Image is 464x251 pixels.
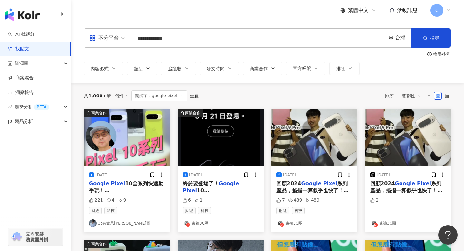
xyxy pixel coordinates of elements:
[89,35,96,41] span: appstore
[185,110,200,116] div: 商業合作
[370,180,395,186] span: 回顧2024
[89,197,103,204] div: 221
[91,241,107,247] div: 商業合作
[385,91,425,101] div: 排序：
[276,219,352,227] a: KOL Avatar束褲3C團
[183,180,219,186] span: 終於要登場了！
[370,180,442,201] span: 系列產品，掐指一算似乎也快了！ @
[348,7,369,14] span: 繁體中文
[8,31,35,38] a: searchAI 找網紅
[84,109,170,166] button: 商業合作
[91,66,109,71] span: 內容形式
[89,219,165,227] a: KOL Avatar3c有意思[PERSON_NAME]哥
[389,36,393,41] span: environment
[89,33,119,43] div: 不分平台
[250,66,268,71] span: 商業合作
[161,62,196,75] button: 追蹤數
[15,114,33,129] span: 競品分析
[305,197,320,204] div: 489
[433,52,451,57] div: 搜尋指引
[8,228,63,246] a: chrome extension立即安裝 瀏覽器外掛
[88,93,106,98] span: 1,000+
[183,219,258,227] a: KOL Avatar束褲3C團
[286,62,325,75] button: 官方帳號
[189,172,202,178] div: [DATE]
[131,90,187,101] span: 關鍵字：google pixel
[183,197,191,204] div: 6
[377,172,390,178] div: [DATE]
[8,46,29,52] a: 找貼文
[276,207,289,214] span: 財經
[89,219,97,227] img: KOL Avatar
[183,187,197,194] mark: Pixel
[168,66,181,71] span: 追蹤數
[417,180,431,186] mark: Pixel
[106,197,115,204] div: 4
[118,197,126,204] div: 9
[5,8,40,21] img: logo
[271,109,357,166] img: post-image
[427,52,432,56] span: question-circle
[84,109,170,166] img: post-image
[89,180,163,201] span: 10全系列快速動手玩！ #
[430,35,439,41] span: 搜尋
[438,225,458,245] iframe: Help Scout Beacon - Open
[111,93,129,98] span: 條件 ：
[219,180,239,186] mark: Google
[207,66,225,71] span: 發文時間
[365,109,451,166] img: post-image
[8,89,34,96] a: 洞察報告
[89,180,109,186] mark: Google
[198,207,211,214] span: 科技
[323,180,337,186] mark: Pixel
[288,197,302,204] div: 489
[95,172,109,178] div: [DATE]
[178,109,264,166] button: 商業合作
[134,66,143,71] span: 類型
[111,180,125,186] mark: Pixel
[283,172,296,178] div: [DATE]
[293,66,311,71] span: 官方帳號
[301,180,322,186] mark: Google
[104,207,117,214] span: 科技
[402,91,421,101] span: 關聯性
[336,66,345,71] span: 排除
[84,93,111,98] div: 共 筆
[10,232,23,242] img: chrome extension
[194,197,203,204] div: 1
[34,104,49,110] div: BETA
[370,219,378,227] img: KOL Avatar
[178,109,264,166] img: post-image
[276,180,301,186] span: 回顧2024
[89,207,102,214] span: 財經
[243,62,282,75] button: 商業合作
[15,100,49,114] span: 趨勢分析
[183,219,190,227] img: KOL Avatar
[411,28,451,48] button: 搜尋
[84,62,123,75] button: 內容形式
[435,7,439,14] span: C
[397,7,418,13] span: 活動訊息
[200,62,239,75] button: 發文時間
[91,110,107,116] div: 商業合作
[183,207,196,214] span: 財經
[370,197,379,204] div: 2
[276,219,284,227] img: KOL Avatar
[292,207,305,214] span: 科技
[8,105,12,109] span: rise
[8,75,34,81] a: 商案媒合
[329,62,360,75] button: 排除
[26,231,48,243] span: 立即安裝 瀏覽器外掛
[15,56,28,71] span: 資源庫
[127,62,157,75] button: 類型
[395,35,411,41] div: 台灣
[276,197,285,204] div: 7
[370,219,446,227] a: KOL Avatar束褲3C團
[395,180,415,186] mark: Google
[190,93,199,98] div: 重置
